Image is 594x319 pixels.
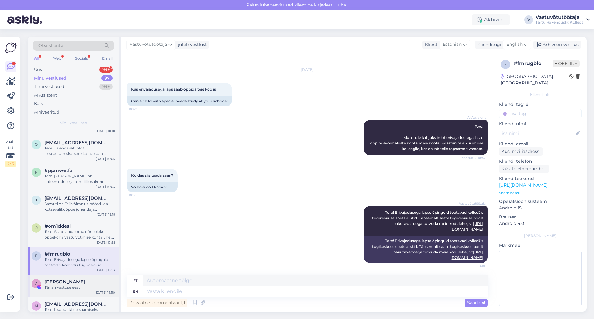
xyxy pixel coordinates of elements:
span: olergem@gmail.com [45,140,109,145]
span: Kas erivajadusega laps saab õppida teie koolis [131,87,216,92]
span: Nähtud ✓ 10:47 [461,156,486,160]
div: Küsi telefoninumbrit [499,165,549,173]
span: A [35,281,38,286]
div: Klient [422,41,437,48]
span: #fmrugblo [45,251,70,257]
div: Tartu Rakenduslik Kolledž [536,20,583,25]
div: Klienditugi [475,41,501,48]
div: [DATE] 12:19 [97,212,115,217]
div: Tere! Saate anda oma nõusoleku õppekoha vastu võtmise kohta ühel erialal. Täiendav suvine vastuvõ... [45,229,115,240]
span: Offline [553,60,580,67]
span: Vastuvõtutöötaja [459,201,486,206]
div: [DATE] 10:10 [96,129,115,133]
span: p [35,170,38,175]
div: 99+ [99,67,113,73]
p: Klienditeekond [499,175,582,182]
p: Android 15 [499,205,582,211]
span: Tere! Mul ei ole kahjuks infot erivajadustega laste õppimisvõimaluste kohta meie koolis. Edastan ... [370,124,484,151]
div: [PERSON_NAME] [499,233,582,239]
div: et [133,275,137,286]
span: f [35,253,37,258]
p: Märkmed [499,242,582,249]
div: [DATE] [127,67,488,72]
input: Lisa nimi [499,130,575,137]
span: Saada [467,300,485,305]
div: [GEOGRAPHIC_DATA], [GEOGRAPHIC_DATA] [501,73,569,86]
div: Tere! Lisapunktide saamiseks kaubanduse või müügi valdkonna töökogemuse tõendamiseks saate lisada... [45,307,115,318]
div: Socials [74,54,89,63]
p: Kliendi email [499,141,582,147]
div: Tiimi vestlused [34,84,64,90]
p: Vaata edasi ... [499,190,582,196]
img: Askly Logo [5,42,17,54]
span: 13:53 [463,263,486,268]
div: All [33,54,40,63]
span: o [35,142,38,147]
p: Kliendi telefon [499,158,582,165]
div: Tere! [PERSON_NAME] on iluteeninduse ja tekstiili osakonna juhataja, seega tema poolt edastatud i... [45,173,115,184]
div: Arhiveeritud [34,109,59,115]
span: 10:47 [129,107,152,111]
div: 99+ [99,84,113,90]
div: juhib vestlust [175,41,207,48]
div: Tere! Täiendavat infot sisseastumiskatsete kohta saate vastava eriala osakonnajuhatajalt. [45,145,115,157]
span: English [506,41,523,48]
div: Kliendi info [499,92,582,97]
span: Vastuvõtutöötaja [130,41,167,48]
span: t [35,198,37,202]
div: [DATE] 13:58 [96,240,115,245]
span: Kuidas siis teada saan? [131,173,173,178]
div: Privaatne kommentaar [127,299,187,307]
div: Vaata siia [5,139,16,167]
div: Tere! Erivajadusega lapse õpinguid toetavad kolledžis tugikeskuse spetsialistid. Täpsemalt saate ... [45,257,115,268]
span: Estonian [443,41,462,48]
span: Otsi kliente [38,42,63,49]
span: #om1ddesl [45,223,71,229]
div: [DATE] 13:53 [96,268,115,273]
span: m [35,304,38,308]
span: marialiis60@gmail.com [45,301,109,307]
div: Aktiivne [472,14,510,25]
div: So how do I know? [127,182,178,192]
p: Kliendi tag'id [499,101,582,108]
div: [DATE] 10:03 [96,184,115,189]
span: Luba [334,2,348,8]
div: Uus [34,67,42,73]
a: [URL][DOMAIN_NAME] [499,182,548,188]
div: Can a child with special needs study at your school? [127,96,232,106]
div: Samuti on Teil võimalus pöörduda kutsevalikuõppe juhendaja [PERSON_NAME] [PERSON_NAME] e-posti aa... [45,201,115,212]
span: #ppmwetfx [45,168,73,173]
a: VastuvõtutöötajaTartu Rakenduslik Kolledž [536,15,590,25]
span: f [504,62,507,67]
span: AI Assistent [463,115,486,120]
span: trohumzuksnizana@gmail.com [45,196,109,201]
div: AI Assistent [34,92,57,98]
div: en [133,286,138,297]
div: # fmrugblo [514,60,553,67]
div: Arhiveeri vestlus [533,41,581,49]
input: Lisa tag [499,109,582,118]
div: Küsi meiliaadressi [499,147,543,156]
span: o [35,226,38,230]
div: Minu vestlused [34,75,66,81]
div: Kõik [34,101,43,107]
span: Anna Gulakova [45,279,85,285]
div: Tere! Erivajadusega lapse õpinguid toetavad kolledžis tugikeskuse spetsialistid. Täpsemalt saate ... [364,236,488,263]
div: Vastuvõtutöötaja [536,15,583,20]
div: [DATE] 10:05 [96,157,115,161]
span: 10:53 [129,193,152,197]
div: Tänan vastuse eest. [45,285,115,290]
span: Tere! Erivajadusega lapse õpinguid toetavad kolledžis tugikeskuse spetsialistid. Täpsemalt saate ... [372,210,484,231]
div: 2 / 3 [5,161,16,167]
p: Operatsioonisüsteem [499,198,582,205]
p: Kliendi nimi [499,121,582,127]
div: V [524,15,533,24]
span: Minu vestlused [59,120,87,126]
div: [DATE] 13:50 [96,290,115,295]
div: 97 [101,75,113,81]
p: Android 4.0 [499,220,582,227]
div: Email [101,54,114,63]
p: Brauser [499,214,582,220]
div: Web [52,54,62,63]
